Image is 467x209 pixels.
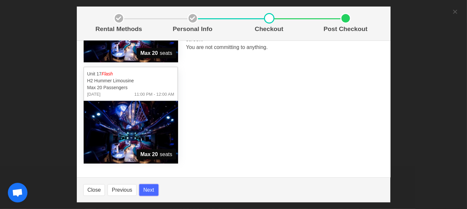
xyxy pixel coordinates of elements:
[8,183,27,202] div: Open chat
[137,48,176,58] span: seats
[86,24,152,34] p: Rental Methods
[310,24,381,34] p: Post Checkout
[87,84,175,91] p: Max 20 Passengers
[137,149,176,160] span: seats
[141,49,158,57] strong: Max 20
[87,91,101,98] span: [DATE]
[157,24,228,34] p: Personal Info
[134,91,174,98] span: 11:00 PM - 12:00 AM
[87,71,175,77] p: Unit 17
[139,184,158,196] button: Next
[186,43,384,51] p: You are not committing to anything.
[87,77,175,84] p: H2 Hummer Limousine
[141,151,158,158] strong: Max 20
[83,184,105,196] button: Close
[108,184,136,196] button: Previous
[102,71,113,76] em: Flash
[234,24,305,34] p: Checkout
[84,101,178,164] img: 17%2002.jpg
